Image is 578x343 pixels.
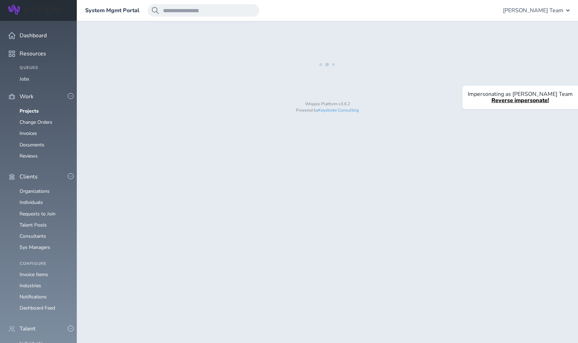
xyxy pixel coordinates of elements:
[20,211,55,217] a: Requests to Join
[20,51,46,57] span: Resources
[468,91,573,97] p: Impersonating as [PERSON_NAME] Team
[68,326,74,331] button: -
[318,107,359,113] a: Keystroke Consulting
[20,108,39,114] a: Projects
[85,7,139,14] a: System Mgmt Portal
[68,93,74,99] button: -
[20,326,36,332] span: Talent
[20,66,68,70] h4: Queues
[20,119,52,125] a: Change Orders
[20,305,55,311] a: Dashboard Feed
[20,76,29,82] a: Jobs
[20,32,47,39] span: Dashboard
[20,188,50,195] a: Organizations
[20,294,47,300] a: Notifications
[20,153,38,159] a: Reviews
[20,222,47,228] a: Talent Pools
[20,142,44,148] a: Documents
[68,173,74,179] button: -
[20,174,38,180] span: Clients
[491,97,549,104] a: Reverse impersonate!
[94,102,561,107] p: Wripple Platform v3.6.2
[20,130,37,137] a: Invoices
[20,271,48,278] a: Invoice Items
[503,7,563,14] span: [PERSON_NAME] Team
[20,199,43,206] a: Individuals
[20,282,41,289] a: Industries
[20,261,68,266] h4: Configure
[8,5,61,15] img: Wripple
[20,244,50,251] a: Sys Managers
[20,93,34,100] span: Work
[94,108,561,113] p: Powered by
[20,233,46,239] a: Consultants
[503,4,570,17] button: [PERSON_NAME] Team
